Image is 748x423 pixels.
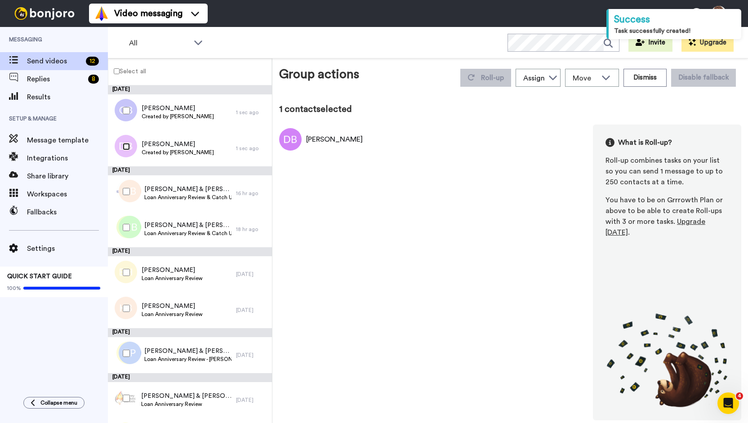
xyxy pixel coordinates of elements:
label: Select all [108,66,146,76]
img: Image of Damian Butler [279,128,302,151]
span: Loan Anniversary Review [142,311,203,318]
span: Share library [27,171,108,182]
div: Task successfully created! [614,27,736,36]
div: [DATE] [108,247,272,256]
div: 18 hr ago [236,226,267,233]
span: All [129,38,189,49]
span: Loan Anniversary Review [141,401,232,408]
span: Replies [27,74,85,85]
span: Send videos [27,56,82,67]
div: 12 [86,57,99,66]
div: [PERSON_NAME] [306,134,363,145]
div: 1 sec ago [236,145,267,152]
span: Move [573,73,597,84]
div: 16 hr ago [236,190,267,197]
img: bj-logo-header-white.svg [11,7,78,20]
span: 100% [7,285,21,292]
div: [DATE] [236,271,267,278]
img: vm-color.svg [94,6,109,21]
div: [DATE] [108,328,272,337]
span: [PERSON_NAME] & [PERSON_NAME] [141,392,232,401]
span: [PERSON_NAME] [142,140,214,149]
div: [DATE] [108,85,272,94]
div: Roll-up combines tasks on your list so you can send 1 message to up to 250 contacts at a time. [606,155,729,187]
div: [DATE] [108,166,272,175]
span: 4 [736,392,743,400]
input: Select all [114,68,120,74]
span: [PERSON_NAME] [142,302,203,311]
div: 1 contact selected [279,103,741,116]
span: Loan Anniversary Review - [PERSON_NAME] & [PERSON_NAME] [144,356,232,363]
span: Settings [27,243,108,254]
button: Dismiss [623,69,667,87]
button: Upgrade [681,34,734,52]
iframe: Intercom live chat [717,392,739,414]
span: Video messaging [114,7,183,20]
div: Assign [523,73,545,84]
button: Invite [628,34,672,52]
span: Results [27,92,108,102]
div: [DATE] [236,307,267,314]
img: joro-roll.png [606,313,729,408]
span: Workspaces [27,189,108,200]
div: 8 [88,75,99,84]
span: What is Roll-up? [618,137,672,148]
button: Disable fallback [671,69,736,87]
span: [PERSON_NAME] & [PERSON_NAME] [144,221,232,230]
span: QUICK START GUIDE [7,273,72,280]
span: Loan Anniversary Review & Catch Up - [PERSON_NAME] [144,230,232,237]
span: Integrations [27,153,108,164]
span: Roll-up [481,74,504,81]
div: [DATE] [108,373,272,382]
span: [PERSON_NAME] [142,266,203,275]
span: Loan Anniversary Review [142,275,203,282]
div: [DATE] [236,396,267,404]
span: [PERSON_NAME] & [PERSON_NAME] [144,185,232,194]
span: [PERSON_NAME] & [PERSON_NAME] [144,347,232,356]
div: You have to be on Grrrowth Plan or above to be able to create Roll-ups with 3 or more tasks. . [606,195,729,238]
span: Created by [PERSON_NAME] [142,149,214,156]
button: Collapse menu [23,397,85,409]
span: Collapse menu [40,399,77,406]
span: Loan Anniversary Review & Catch Up - [PERSON_NAME] [144,194,232,201]
span: Created by [PERSON_NAME] [142,113,214,120]
div: Success [614,13,736,27]
span: Message template [27,135,108,146]
button: Roll-up [460,69,511,87]
div: 1 sec ago [236,109,267,116]
div: Group actions [279,65,359,87]
span: Fallbacks [27,207,108,218]
span: [PERSON_NAME] [142,104,214,113]
div: [DATE] [236,352,267,359]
